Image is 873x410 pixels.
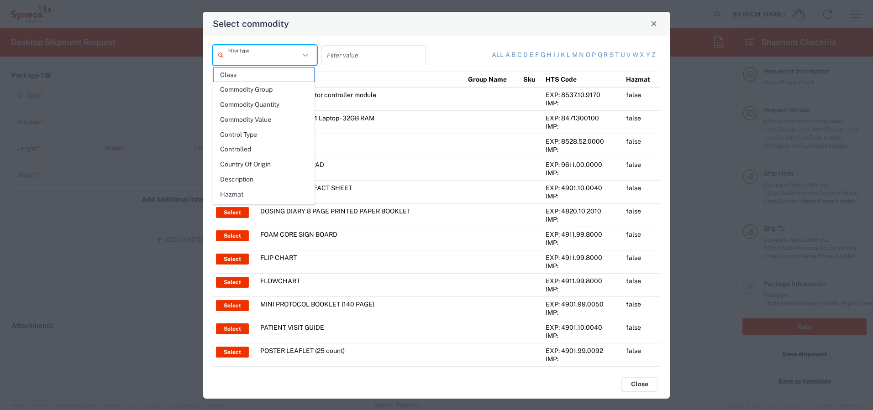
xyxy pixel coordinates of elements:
[546,285,620,293] div: IMP:
[561,51,565,60] a: k
[623,134,660,157] td: false
[652,51,656,60] a: z
[546,91,620,99] div: EXP: 8537.10.9170
[517,51,522,60] a: c
[586,51,590,60] a: o
[257,110,465,134] td: ThinkPad P16 Gen 1 Laptop - 32GB RAM
[213,17,289,30] h4: Select commodity
[623,87,660,111] td: false
[640,51,644,60] a: x
[623,180,660,203] td: false
[546,114,620,122] div: EXP: 8471300100
[626,51,631,60] a: v
[579,51,584,60] a: n
[553,51,555,60] a: i
[546,230,620,239] div: EXP: 4911.99.8000
[592,51,596,60] a: p
[546,300,620,308] div: EXP: 4901.99.0050
[623,296,660,320] td: false
[214,172,314,187] span: Description
[557,51,559,60] a: j
[511,51,515,60] a: b
[598,51,602,60] a: q
[214,128,314,142] span: Control Type
[615,51,619,60] a: t
[632,51,638,60] a: w
[546,161,620,169] div: EXP: 9611.00.0000
[216,254,249,265] button: Select
[546,254,620,262] div: EXP: 4911.99.8000
[546,277,620,285] div: EXP: 4911.99.8000
[214,83,314,97] span: Commodity Group
[546,207,620,215] div: EXP: 4820.10.2010
[546,239,620,247] div: IMP:
[647,17,660,30] button: Close
[214,113,314,127] span: Commodity Value
[546,308,620,317] div: IMP:
[546,215,620,223] div: IMP:
[542,72,623,87] th: HTS Code
[257,343,465,366] td: POSTER LEAFLET (25 count)
[257,157,465,180] td: STAMP AND INK PAD
[523,51,528,60] a: d
[530,51,534,60] a: e
[216,370,249,381] button: Select
[214,157,314,171] span: Country Of Origin
[546,192,620,200] div: IMP:
[520,72,542,87] th: Sku
[257,296,465,320] td: MINI PROTOCOL BOOKLET (140 PAGE)
[646,51,650,60] a: y
[214,68,314,82] span: Class
[257,273,465,296] td: FLOWCHART
[216,207,249,218] button: Select
[623,157,660,180] td: false
[610,51,614,60] a: s
[214,187,314,202] span: Hazmat
[257,203,465,227] td: DOSING DIARY 8 PAGE PRINTED PAPER BOOKLET
[623,110,660,134] td: false
[623,250,660,273] td: false
[623,203,660,227] td: false
[216,300,249,311] button: Select
[623,273,660,296] td: false
[257,366,465,389] td: PROGRESS STICKER SHEET
[214,98,314,112] span: Commodity Quantity
[546,332,620,340] div: IMP:
[546,262,620,270] div: IMP:
[623,366,660,389] td: false
[546,370,620,378] div: EXP: 4911.99.8000
[546,169,620,177] div: IMP:
[546,355,620,363] div: IMP:
[257,134,465,157] td: 27" LED monitor
[623,320,660,343] td: false
[546,137,620,145] div: EXP: 8528.52.0000
[216,323,249,334] button: Select
[546,323,620,332] div: EXP: 4901.10.0040
[567,51,570,60] a: l
[621,51,625,60] a: u
[572,51,578,60] a: m
[257,227,465,250] td: FOAM CORE SIGN BOARD
[535,51,539,60] a: f
[546,347,620,355] div: EXP: 4901.99.0092
[216,230,249,241] button: Select
[257,180,465,203] td: [MEDICAL_DATA] FACT SHEET
[257,320,465,343] td: PATIENT VISIT GUIDE
[216,277,249,288] button: Select
[214,202,314,217] span: HTS Tariff Code
[623,343,660,366] td: false
[623,72,660,87] th: Hazmat
[505,51,510,60] a: a
[547,51,552,60] a: h
[546,145,620,154] div: IMP:
[216,347,249,358] button: Select
[257,72,465,87] th: Product Name
[623,227,660,250] td: false
[621,377,658,392] button: Close
[465,72,520,87] th: Group Name
[546,122,620,130] div: IMP:
[257,87,465,111] td: Two position actuator controller module
[604,51,608,60] a: r
[492,51,504,60] a: All
[257,250,465,273] td: FLIP CHART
